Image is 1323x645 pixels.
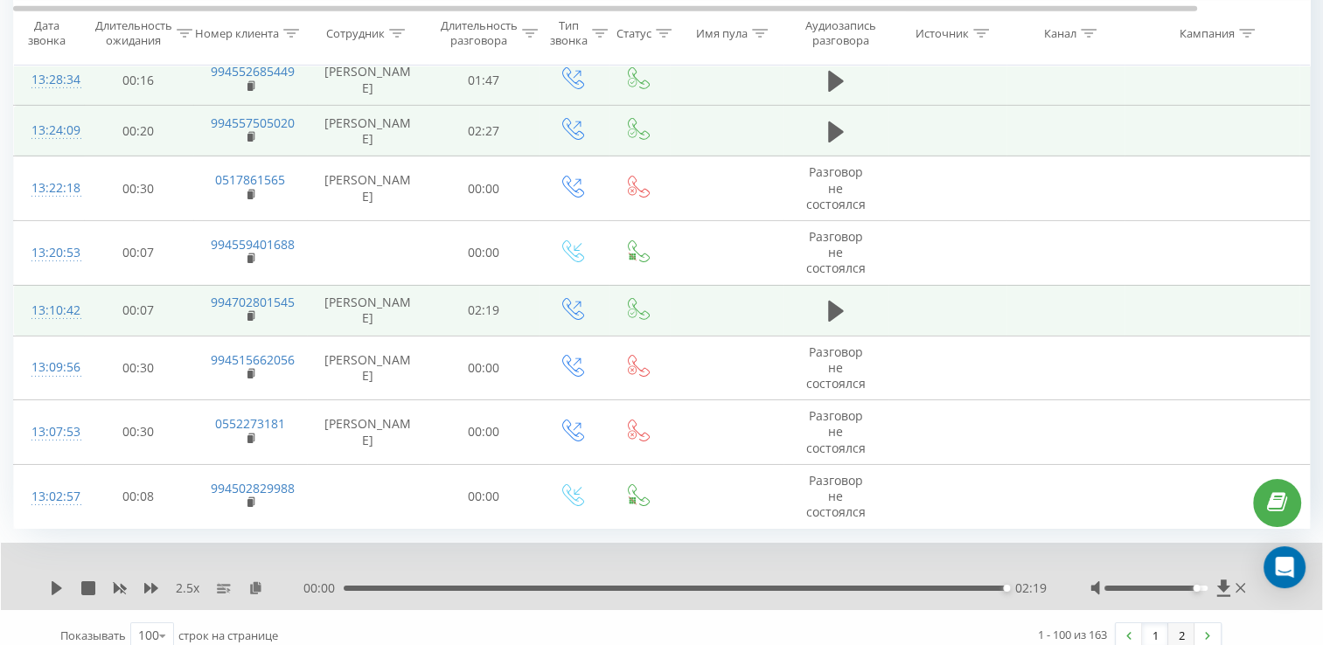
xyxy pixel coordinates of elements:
div: Тип звонка [550,18,588,48]
span: Разговор не состоялся [806,163,866,212]
a: 994515662056 [211,351,295,368]
a: 994557505020 [211,114,295,131]
td: 00:30 [84,156,193,221]
a: 994702801545 [211,294,295,310]
td: 00:00 [429,156,539,221]
td: [PERSON_NAME] [307,156,429,221]
div: Дата звонка [14,18,79,48]
a: 0517861565 [215,171,285,188]
td: [PERSON_NAME] [307,336,429,400]
div: Длительность разговора [441,18,518,48]
div: 100 [138,627,159,644]
div: Имя пула [696,25,748,40]
span: 02:19 [1015,579,1047,597]
td: 00:20 [84,106,193,156]
td: 01:47 [429,55,539,106]
div: Accessibility label [1194,585,1201,592]
td: [PERSON_NAME] [307,106,429,156]
td: 00:08 [84,464,193,529]
td: [PERSON_NAME] [307,285,429,336]
td: 00:00 [429,336,539,400]
div: Аудиозапись разговора [798,18,883,48]
a: 994502829988 [211,480,295,496]
a: 0552273181 [215,415,285,432]
td: 00:16 [84,55,193,106]
div: 13:10:42 [31,294,66,328]
td: 00:07 [84,285,193,336]
a: 994552685449 [211,63,295,80]
div: Кампания [1180,25,1235,40]
div: Сотрудник [326,25,385,40]
td: 00:00 [429,400,539,465]
div: 13:22:18 [31,171,66,205]
div: Длительность ожидания [95,18,172,48]
div: Accessibility label [1003,585,1010,592]
td: 02:27 [429,106,539,156]
div: Номер клиента [195,25,279,40]
span: 00:00 [303,579,344,597]
span: 2.5 x [176,579,199,597]
div: Статус [616,25,651,40]
div: 13:02:57 [31,480,66,514]
div: 1 - 100 из 163 [1038,626,1107,643]
td: [PERSON_NAME] [307,55,429,106]
span: Разговор не состоялся [806,228,866,276]
div: Источник [916,25,969,40]
td: 00:30 [84,400,193,465]
div: 13:28:34 [31,63,66,97]
td: [PERSON_NAME] [307,400,429,465]
a: 994559401688 [211,236,295,253]
div: 13:24:09 [31,114,66,148]
td: 00:07 [84,220,193,285]
td: 00:00 [429,464,539,529]
div: Канал [1044,25,1076,40]
td: 02:19 [429,285,539,336]
div: 13:07:53 [31,415,66,449]
div: Open Intercom Messenger [1264,546,1306,588]
span: Разговор не состоялся [806,472,866,520]
span: строк на странице [178,628,278,643]
td: 00:30 [84,336,193,400]
span: Показывать [60,628,126,643]
span: Разговор не состоялся [806,407,866,455]
span: Разговор не состоялся [806,343,866,392]
div: 13:09:56 [31,350,66,385]
td: 00:00 [429,220,539,285]
div: 13:20:53 [31,236,66,270]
